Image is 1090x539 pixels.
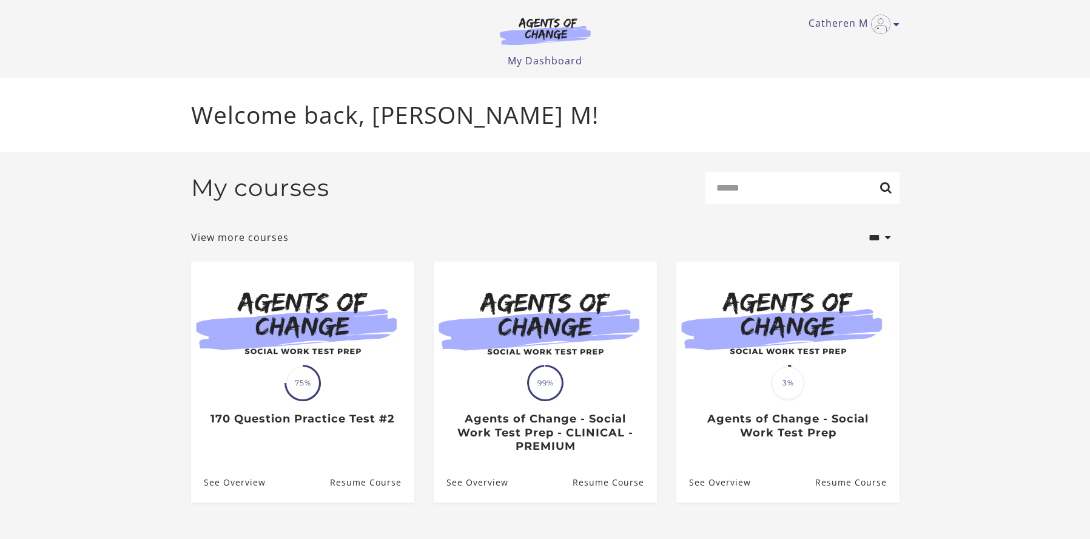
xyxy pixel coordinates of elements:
img: Agents of Change Logo [487,17,604,45]
a: Agents of Change - Social Work Test Prep: See Overview [676,463,751,502]
a: My Dashboard [508,54,582,67]
a: Agents of Change - Social Work Test Prep: Resume Course [815,463,899,502]
a: 170 Question Practice Test #2: See Overview [191,463,266,502]
p: Welcome back, [PERSON_NAME] M! [191,97,900,133]
a: View more courses [191,230,289,245]
a: 170 Question Practice Test #2: Resume Course [329,463,414,502]
h3: 170 Question Practice Test #2 [204,412,401,426]
a: Agents of Change - Social Work Test Prep - CLINICAL - PREMIUM: See Overview [434,463,508,502]
h3: Agents of Change - Social Work Test Prep [689,412,886,439]
h2: My courses [191,174,329,202]
a: Toggle menu [809,15,893,34]
span: 75% [286,367,319,399]
span: 99% [529,367,562,399]
a: Agents of Change - Social Work Test Prep - CLINICAL - PREMIUM: Resume Course [572,463,656,502]
span: 3% [772,367,804,399]
h3: Agents of Change - Social Work Test Prep - CLINICAL - PREMIUM [446,412,644,453]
